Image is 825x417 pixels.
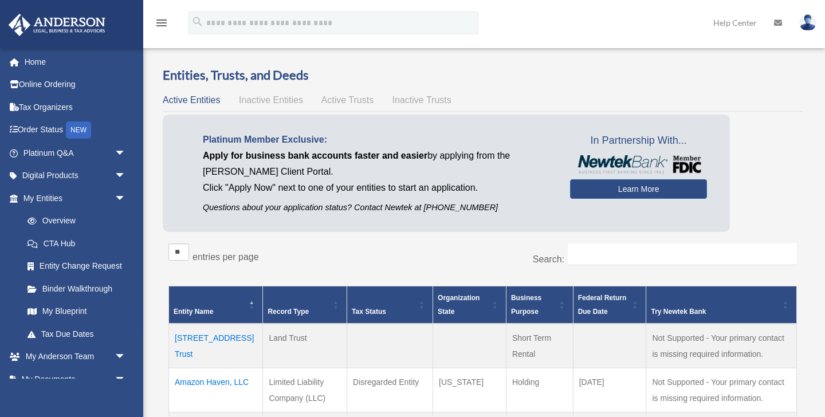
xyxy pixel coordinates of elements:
div: NEW [66,121,91,139]
th: Record Type: Activate to sort [263,286,347,324]
span: In Partnership With... [570,132,707,150]
span: Active Entities [163,95,220,105]
th: Organization State: Activate to sort [433,286,506,324]
label: entries per page [192,252,259,262]
h3: Entities, Trusts, and Deeds [163,66,803,84]
span: arrow_drop_down [115,187,137,210]
a: Home [8,50,143,73]
a: Order StatusNEW [8,119,143,142]
td: [DATE] [573,368,646,412]
th: Business Purpose: Activate to sort [506,286,573,324]
a: My Anderson Teamarrow_drop_down [8,345,143,368]
i: menu [155,16,168,30]
span: Inactive Trusts [392,95,451,105]
a: Learn More [570,179,707,199]
td: Not Supported - Your primary contact is missing required information. [646,324,797,368]
a: Online Ordering [8,73,143,96]
span: arrow_drop_down [115,164,137,188]
td: Amazon Haven, LLC [169,368,263,412]
span: Apply for business bank accounts faster and easier [203,151,427,160]
th: Tax Status: Activate to sort [347,286,433,324]
a: Tax Due Dates [16,322,137,345]
a: Overview [16,210,132,233]
div: Try Newtek Bank [651,305,779,318]
p: Questions about your application status? Contact Newtek at [PHONE_NUMBER] [203,200,553,215]
p: by applying from the [PERSON_NAME] Client Portal. [203,148,553,180]
span: Business Purpose [511,294,541,316]
th: Federal Return Due Date: Activate to sort [573,286,646,324]
img: Anderson Advisors Platinum Portal [5,14,109,36]
td: Land Trust [263,324,347,368]
p: Click "Apply Now" next to one of your entities to start an application. [203,180,553,196]
th: Try Newtek Bank : Activate to sort [646,286,797,324]
a: My Blueprint [16,300,137,323]
a: menu [155,20,168,30]
td: [US_STATE] [433,368,506,412]
span: arrow_drop_down [115,345,137,369]
span: arrow_drop_down [115,141,137,165]
i: search [191,15,204,28]
a: CTA Hub [16,232,137,255]
th: Entity Name: Activate to invert sorting [169,286,263,324]
img: NewtekBankLogoSM.png [576,155,701,174]
a: Digital Productsarrow_drop_down [8,164,143,187]
img: User Pic [799,14,816,31]
td: [STREET_ADDRESS] Trust [169,324,263,368]
span: Tax Status [352,308,386,316]
span: Federal Return Due Date [578,294,627,316]
a: Entity Change Request [16,255,137,278]
td: Holding [506,368,573,412]
a: My Entitiesarrow_drop_down [8,187,137,210]
span: arrow_drop_down [115,368,137,391]
label: Search: [533,254,564,264]
a: My Documentsarrow_drop_down [8,368,143,391]
p: Platinum Member Exclusive: [203,132,553,148]
td: Limited Liability Company (LLC) [263,368,347,412]
td: Short Term Rental [506,324,573,368]
span: Inactive Entities [239,95,303,105]
td: Not Supported - Your primary contact is missing required information. [646,368,797,412]
a: Platinum Q&Aarrow_drop_down [8,141,143,164]
span: Entity Name [174,308,213,316]
td: Disregarded Entity [347,368,433,412]
a: Binder Walkthrough [16,277,137,300]
span: Record Type [268,308,309,316]
span: Organization State [438,294,480,316]
a: Tax Organizers [8,96,143,119]
span: Active Trusts [321,95,374,105]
